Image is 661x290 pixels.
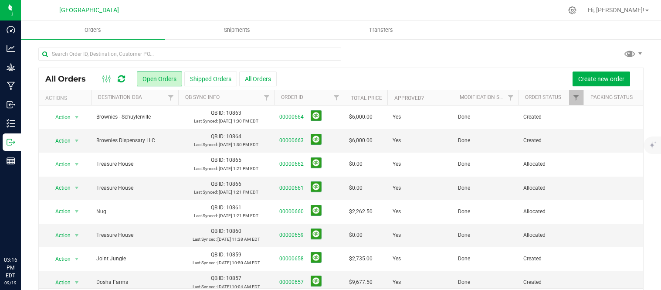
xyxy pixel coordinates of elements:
[281,94,303,100] a: Order ID
[458,208,470,216] span: Done
[47,111,71,123] span: Action
[393,184,401,192] span: Yes
[219,166,258,171] span: [DATE] 1:21 PM EDT
[523,231,578,239] span: Allocated
[7,157,15,165] inline-svg: Reports
[349,208,373,216] span: $2,262.50
[458,255,470,263] span: Done
[349,160,363,168] span: $0.00
[165,21,309,39] a: Shipments
[460,94,515,100] a: Modification Status
[71,276,82,289] span: select
[96,160,173,168] span: Treasure House
[393,160,401,168] span: Yes
[226,110,241,116] span: 10863
[211,110,225,116] span: QB ID:
[309,21,453,39] a: Transfers
[226,205,241,211] span: 10861
[193,237,217,242] span: Last Synced:
[458,113,470,121] span: Done
[164,90,178,105] a: Filter
[184,72,237,86] button: Shipped Orders
[194,190,218,194] span: Last Synced:
[349,231,363,239] span: $0.00
[279,208,304,216] a: 00000660
[193,260,217,265] span: Last Synced:
[523,160,578,168] span: Allocated
[71,182,82,194] span: select
[212,26,262,34] span: Shipments
[185,94,220,100] a: QB Sync Info
[194,213,218,218] span: Last Synced:
[523,113,578,121] span: Created
[219,119,258,123] span: [DATE] 1:30 PM EDT
[217,284,260,289] span: [DATE] 10:04 AM EDT
[239,72,277,86] button: All Orders
[211,133,225,140] span: QB ID:
[211,275,225,281] span: QB ID:
[578,75,624,82] span: Create new order
[71,135,82,147] span: select
[226,252,241,258] span: 10859
[194,166,218,171] span: Last Synced:
[73,26,113,34] span: Orders
[458,184,470,192] span: Done
[7,63,15,72] inline-svg: Grow
[349,136,373,145] span: $6,000.00
[279,113,304,121] a: 00000664
[458,136,470,145] span: Done
[634,90,649,105] a: Filter
[393,278,401,287] span: Yes
[523,255,578,263] span: Created
[71,253,82,265] span: select
[47,135,71,147] span: Action
[98,94,142,100] a: Destination DBA
[47,182,71,194] span: Action
[96,113,173,121] span: Brownies - Schuylerville
[26,219,36,229] iframe: Resource center unread badge
[349,113,373,121] span: $6,000.00
[279,278,304,287] a: 00000657
[47,205,71,218] span: Action
[96,278,173,287] span: Dosha Farms
[393,136,401,145] span: Yes
[226,133,241,140] span: 10864
[351,95,382,101] a: Total Price
[96,231,173,239] span: Treasure House
[349,255,373,263] span: $2,735.00
[194,119,218,123] span: Last Synced:
[393,231,401,239] span: Yes
[260,90,274,105] a: Filter
[38,48,341,61] input: Search Order ID, Destination, Customer PO...
[394,95,424,101] a: Approved?
[525,94,561,100] a: Order Status
[71,158,82,171] span: select
[458,278,470,287] span: Done
[279,255,304,263] a: 00000658
[211,252,225,258] span: QB ID:
[523,208,578,216] span: Allocated
[349,278,373,287] span: $9,677.50
[279,160,304,168] a: 00000662
[7,119,15,128] inline-svg: Inventory
[7,44,15,53] inline-svg: Analytics
[279,231,304,239] a: 00000659
[193,284,217,289] span: Last Synced:
[4,280,17,286] p: 09/19
[329,90,344,105] a: Filter
[219,142,258,147] span: [DATE] 1:30 PM EDT
[219,190,258,194] span: [DATE] 1:21 PM EDT
[71,229,82,242] span: select
[96,184,173,192] span: Treasure House
[47,158,71,171] span: Action
[211,228,225,234] span: QB ID:
[226,157,241,163] span: 10865
[211,157,225,163] span: QB ID:
[96,255,173,263] span: Joint Jungle
[21,21,165,39] a: Orders
[504,90,518,105] a: Filter
[573,72,630,86] button: Create new order
[226,275,241,281] span: 10857
[523,184,578,192] span: Allocated
[226,228,241,234] span: 10860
